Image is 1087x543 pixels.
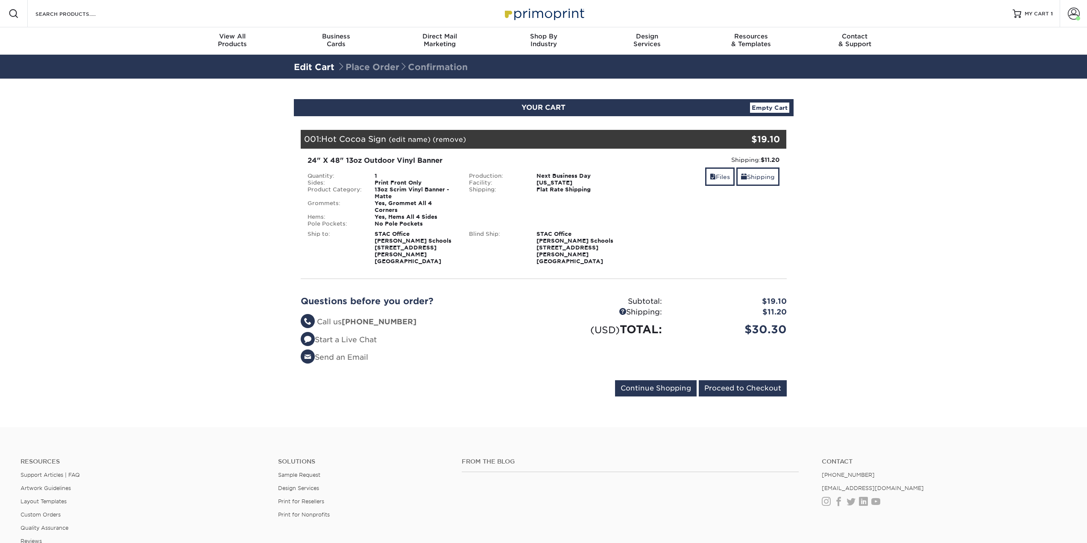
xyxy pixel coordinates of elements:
[368,186,463,200] div: 13oz Scrim Vinyl Banner - Matte
[710,173,716,180] span: files
[301,214,369,220] div: Hems:
[284,32,388,40] span: Business
[21,458,265,465] h4: Resources
[301,179,369,186] div: Sides:
[699,32,803,40] span: Resources
[368,179,463,186] div: Print Front Only
[368,214,463,220] div: Yes, Hems All 4 Sides
[706,133,780,146] div: $19.10
[368,200,463,214] div: Yes, Grommet All 4 Corners
[631,156,780,164] div: Shipping:
[35,9,118,19] input: SEARCH PRODUCTS.....
[301,353,368,361] a: Send an Email
[301,200,369,214] div: Grommets:
[181,27,284,55] a: View AllProducts
[301,317,537,328] li: Call us
[590,324,620,335] small: (USD)
[284,32,388,48] div: Cards
[615,380,697,396] input: Continue Shopping
[278,458,449,465] h4: Solutions
[536,231,613,264] strong: STAC Office [PERSON_NAME] Schools [STREET_ADDRESS][PERSON_NAME] [GEOGRAPHIC_DATA]
[492,32,595,48] div: Industry
[699,380,787,396] input: Proceed to Checkout
[301,220,369,227] div: Pole Pockets:
[501,4,586,23] img: Primoprint
[530,186,624,193] div: Flat Rate Shipping
[822,458,1066,465] a: Contact
[699,27,803,55] a: Resources& Templates
[822,472,875,478] a: [PHONE_NUMBER]
[284,27,388,55] a: BusinessCards
[21,511,61,518] a: Custom Orders
[278,485,319,491] a: Design Services
[595,32,699,48] div: Services
[375,231,451,264] strong: STAC Office [PERSON_NAME] Schools [STREET_ADDRESS][PERSON_NAME] [GEOGRAPHIC_DATA]
[803,32,907,48] div: & Support
[433,135,466,144] a: (remove)
[463,179,530,186] div: Facility:
[389,135,431,144] a: (edit name)
[668,307,793,318] div: $11.20
[492,32,595,40] span: Shop By
[463,173,530,179] div: Production:
[463,186,530,193] div: Shipping:
[544,296,668,307] div: Subtotal:
[301,231,369,265] div: Ship to:
[294,62,334,72] a: Edit Cart
[278,472,320,478] a: Sample Request
[522,103,565,112] span: YOUR CART
[705,167,735,186] a: Files
[530,179,624,186] div: [US_STATE]
[668,321,793,338] div: $30.30
[761,156,779,163] strong: $11.20
[388,27,492,55] a: Direct MailMarketing
[544,307,668,318] div: Shipping:
[278,498,324,505] a: Print for Resellers
[308,156,618,166] div: 24" X 48" 13oz Outdoor Vinyl Banner
[301,173,369,179] div: Quantity:
[595,32,699,40] span: Design
[463,231,530,265] div: Blind Ship:
[337,62,468,72] span: Place Order Confirmation
[21,472,80,478] a: Support Articles | FAQ
[699,32,803,48] div: & Templates
[301,296,537,306] h2: Questions before you order?
[388,32,492,40] span: Direct Mail
[388,32,492,48] div: Marketing
[544,321,668,338] div: TOTAL:
[530,173,624,179] div: Next Business Day
[368,173,463,179] div: 1
[750,103,789,113] a: Empty Cart
[1051,11,1053,17] span: 1
[803,27,907,55] a: Contact& Support
[301,130,706,149] div: 001:
[668,296,793,307] div: $19.10
[822,485,924,491] a: [EMAIL_ADDRESS][DOMAIN_NAME]
[342,317,416,326] strong: [PHONE_NUMBER]
[368,220,463,227] div: No Pole Pockets
[741,173,747,180] span: shipping
[278,511,330,518] a: Print for Nonprofits
[21,485,71,491] a: Artwork Guidelines
[492,27,595,55] a: Shop ByIndustry
[21,498,67,505] a: Layout Templates
[301,186,369,200] div: Product Category:
[321,134,386,144] span: Hot Cocoa Sign
[462,458,799,465] h4: From the Blog
[595,27,699,55] a: DesignServices
[1025,10,1049,18] span: MY CART
[803,32,907,40] span: Contact
[181,32,284,40] span: View All
[21,525,68,531] a: Quality Assurance
[736,167,779,186] a: Shipping
[181,32,284,48] div: Products
[301,335,377,344] a: Start a Live Chat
